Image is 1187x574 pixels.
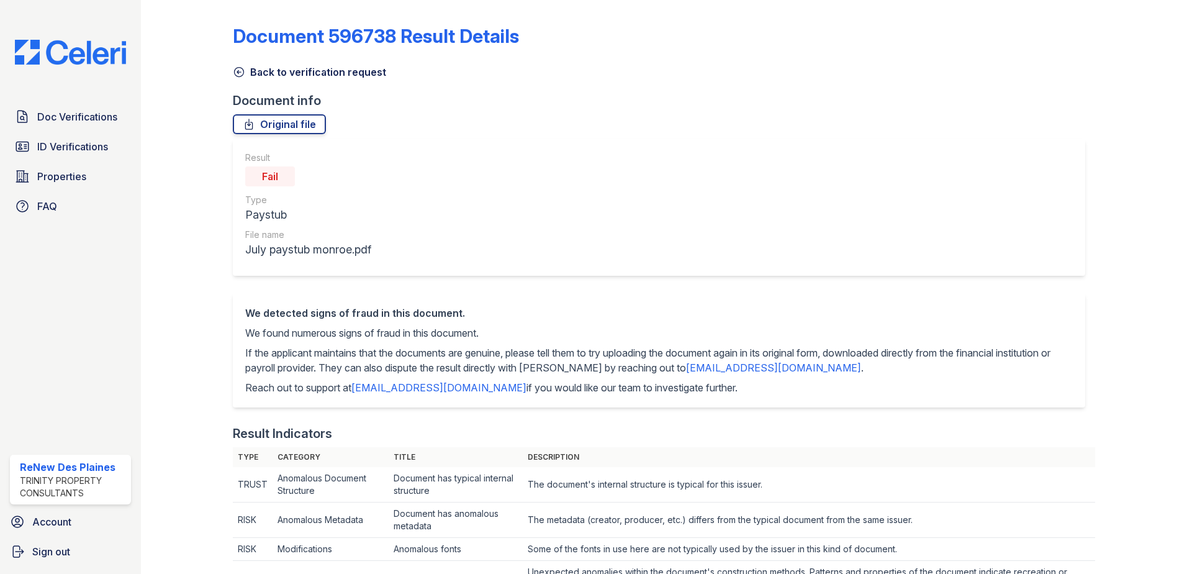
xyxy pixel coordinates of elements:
div: Result [245,152,371,164]
a: Account [5,509,136,534]
td: Some of the fonts in use here are not typically used by the issuer in this kind of document. [523,538,1095,561]
div: Trinity Property Consultants [20,475,126,499]
span: . [861,362,864,374]
td: The metadata (creator, producer, etc.) differs from the typical document from the same issuer. [523,503,1095,538]
a: Properties [10,164,131,189]
p: If the applicant maintains that the documents are genuine, please tell them to try uploading the ... [245,345,1073,375]
a: Doc Verifications [10,104,131,129]
span: Account [32,514,71,529]
th: Title [389,447,523,467]
td: Anomalous Metadata [273,503,389,538]
div: ReNew Des Plaines [20,460,126,475]
div: July paystub monroe.pdf [245,241,371,258]
a: FAQ [10,194,131,219]
span: FAQ [37,199,57,214]
span: ID Verifications [37,139,108,154]
span: Properties [37,169,86,184]
div: Type [245,194,371,206]
td: TRUST [233,467,273,503]
a: Original file [233,114,326,134]
td: RISK [233,503,273,538]
td: Anomalous fonts [389,538,523,561]
a: Back to verification request [233,65,386,80]
th: Category [273,447,389,467]
div: File name [245,229,371,241]
td: The document's internal structure is typical for this issuer. [523,467,1095,503]
td: Document has anomalous metadata [389,503,523,538]
div: We detected signs of fraud in this document. [245,306,1073,321]
th: Type [233,447,273,467]
td: Document has typical internal structure [389,467,523,503]
div: Document info [233,92,1095,109]
th: Description [523,447,1095,467]
a: [EMAIL_ADDRESS][DOMAIN_NAME] [686,362,861,374]
a: Sign out [5,539,136,564]
span: Doc Verifications [37,109,117,124]
div: Result Indicators [233,425,332,442]
a: [EMAIL_ADDRESS][DOMAIN_NAME] [351,381,526,394]
span: Sign out [32,544,70,559]
a: Document 596738 Result Details [233,25,519,47]
p: We found numerous signs of fraud in this document. [245,326,1073,340]
p: Reach out to support at if you would like our team to investigate further. [245,380,1073,395]
a: ID Verifications [10,134,131,159]
td: Modifications [273,538,389,561]
div: Fail [245,166,295,186]
td: Anomalous Document Structure [273,467,389,503]
div: Paystub [245,206,371,224]
img: CE_Logo_Blue-a8612792a0a2168367f1c8372b55b34899dd931a85d93a1a3d3e32e68fde9ad4.png [5,40,136,65]
td: RISK [233,538,273,561]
